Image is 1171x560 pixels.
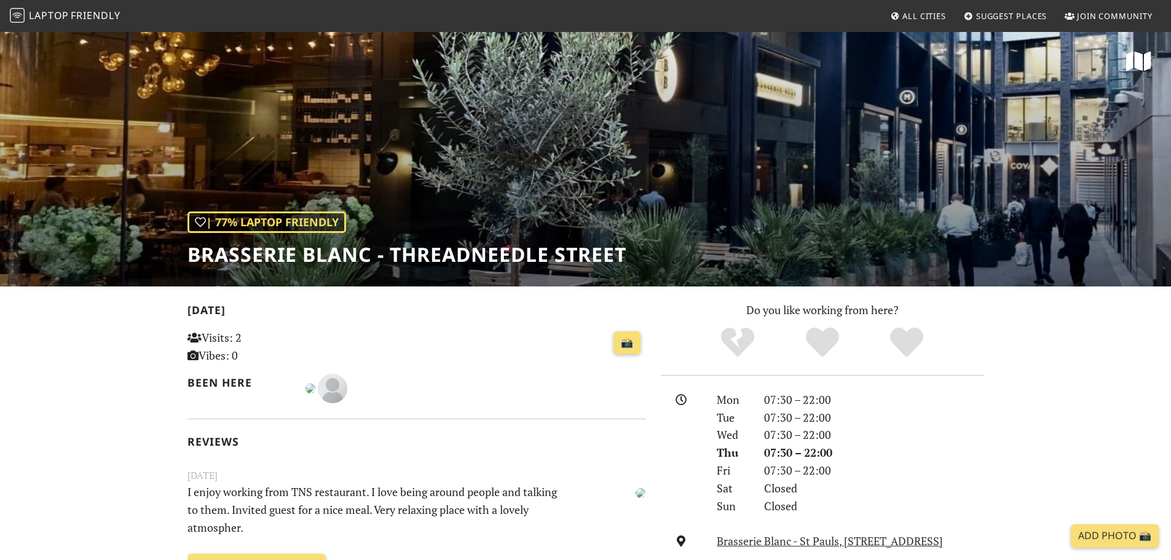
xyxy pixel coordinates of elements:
[187,304,646,321] h2: [DATE]
[71,9,120,22] span: Friendly
[10,6,120,27] a: LaptopFriendly LaptopFriendly
[757,391,992,409] div: 07:30 – 22:00
[187,211,346,233] div: | 77% Laptop Friendly
[757,409,992,427] div: 07:30 – 22:00
[757,462,992,479] div: 07:30 – 22:00
[318,380,347,395] span: Amy Williams
[1077,10,1153,22] span: Join Community
[757,444,992,462] div: 07:30 – 22:00
[306,380,318,395] span: Jola Gantar
[976,10,1047,22] span: Suggest Places
[885,5,951,27] a: All Cities
[661,301,984,319] p: Do you like working from here?
[187,329,331,365] p: Visits: 2 Vibes: 0
[709,409,756,427] div: Tue
[318,374,347,403] img: blank-535327c66bd565773addf3077783bbfce4b00ec00e9fd257753287c682c7fa38.png
[959,5,1052,27] a: Suggest Places
[613,331,641,355] a: 📸
[757,497,992,515] div: Closed
[757,426,992,444] div: 07:30 – 22:00
[709,391,756,409] div: Mon
[695,326,780,360] div: No
[757,479,992,497] div: Closed
[709,444,756,462] div: Thu
[306,384,315,393] img: 1945-jola.jpg
[187,435,646,448] h2: Reviews
[902,10,946,22] span: All Cities
[709,497,756,515] div: Sun
[636,484,645,499] span: Jola Gantar
[717,534,943,548] a: Brasserie Blanc - St Pauls, [STREET_ADDRESS]
[709,479,756,497] div: Sat
[1071,524,1159,548] a: Add Photo 📸
[29,9,69,22] span: Laptop
[709,462,756,479] div: Fri
[180,483,575,536] p: I enjoy working from TNS restaurant. I love being around people and talking to them. Invited gues...
[10,8,25,23] img: LaptopFriendly
[187,376,291,389] h2: Been here
[180,468,653,483] small: [DATE]
[636,488,645,498] img: 1945-jola.jpg
[709,426,756,444] div: Wed
[864,326,949,360] div: Definitely!
[187,243,626,266] h1: Brasserie Blanc - Threadneedle Street
[780,326,865,360] div: Yes
[1060,5,1157,27] a: Join Community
